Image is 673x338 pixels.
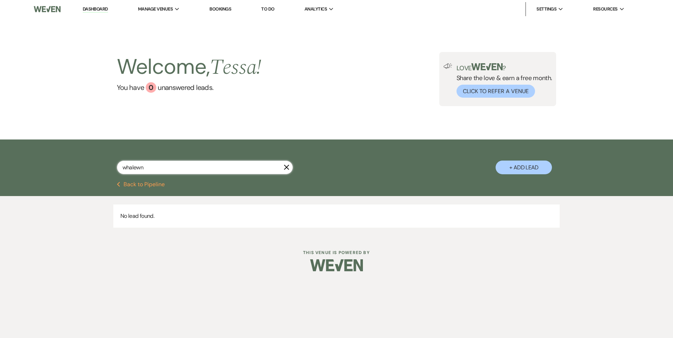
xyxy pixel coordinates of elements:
[117,82,262,93] a: You have 0 unanswered leads.
[471,63,503,70] img: weven-logo-green.svg
[138,6,173,13] span: Manage Venues
[113,204,560,228] p: No lead found.
[496,161,552,174] button: + Add Lead
[457,85,535,98] button: Click to Refer a Venue
[304,6,327,13] span: Analytics
[209,6,231,12] a: Bookings
[593,6,617,13] span: Resources
[452,63,552,98] div: Share the love & earn a free month.
[34,2,61,17] img: Weven Logo
[117,182,165,187] button: Back to Pipeline
[536,6,556,13] span: Settings
[457,63,552,71] p: Love ?
[117,161,293,174] input: Search by name, event date, email address or phone number
[210,51,261,84] span: Tessa !
[444,63,452,69] img: loud-speaker-illustration.svg
[146,82,156,93] div: 0
[117,52,262,82] h2: Welcome,
[310,253,363,278] img: Weven Logo
[261,6,274,12] a: To Do
[83,6,108,13] a: Dashboard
